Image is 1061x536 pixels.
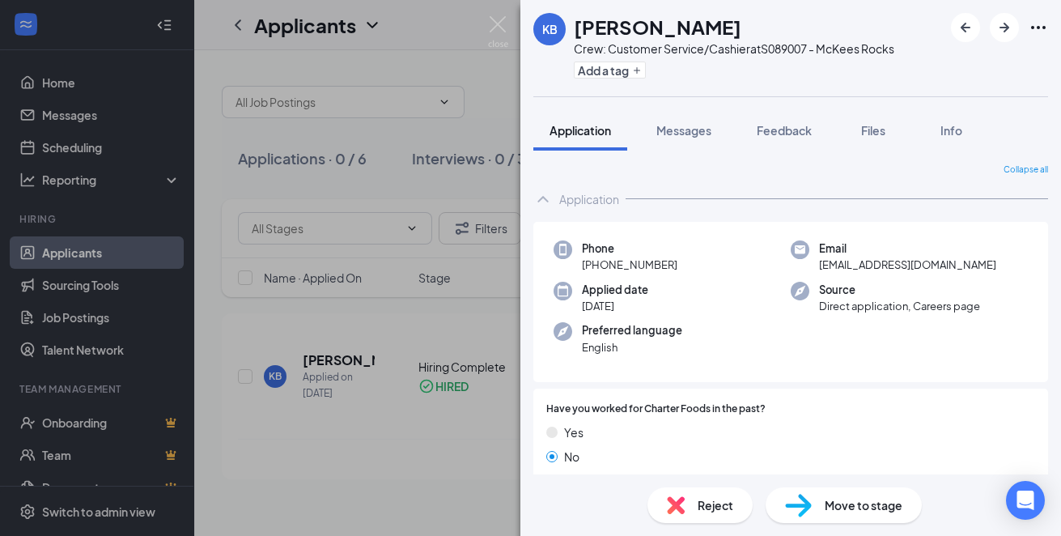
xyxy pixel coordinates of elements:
span: [DATE] [582,298,648,314]
button: ArrowLeftNew [951,13,980,42]
span: Messages [656,123,711,138]
svg: ArrowLeftNew [956,18,975,37]
span: Email [819,240,996,257]
span: Collapse all [1004,164,1048,177]
span: Feedback [757,123,812,138]
div: KB [542,21,558,37]
span: [PHONE_NUMBER] [582,257,677,273]
span: Info [940,123,962,138]
svg: ChevronUp [533,189,553,209]
span: Files [861,123,885,138]
span: Source [819,282,980,298]
span: Application [550,123,611,138]
div: Open Intercom Messenger [1006,481,1045,520]
span: [EMAIL_ADDRESS][DOMAIN_NAME] [819,257,996,273]
button: ArrowRight [990,13,1019,42]
span: English [582,339,682,355]
span: Applied date [582,282,648,298]
h1: [PERSON_NAME] [574,13,741,40]
span: Reject [698,496,733,514]
button: PlusAdd a tag [574,62,646,79]
span: Preferred language [582,322,682,338]
span: Yes [564,423,584,441]
span: Direct application, Careers page [819,298,980,314]
svg: ArrowRight [995,18,1014,37]
div: Crew: Customer Service/Cashier at S089007 - McKees Rocks [574,40,894,57]
div: Application [559,191,619,207]
span: Move to stage [825,496,902,514]
svg: Ellipses [1029,18,1048,37]
span: Phone [582,240,677,257]
svg: Plus [632,66,642,75]
span: Have you worked for Charter Foods in the past? [546,402,766,417]
span: No [564,448,579,466]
